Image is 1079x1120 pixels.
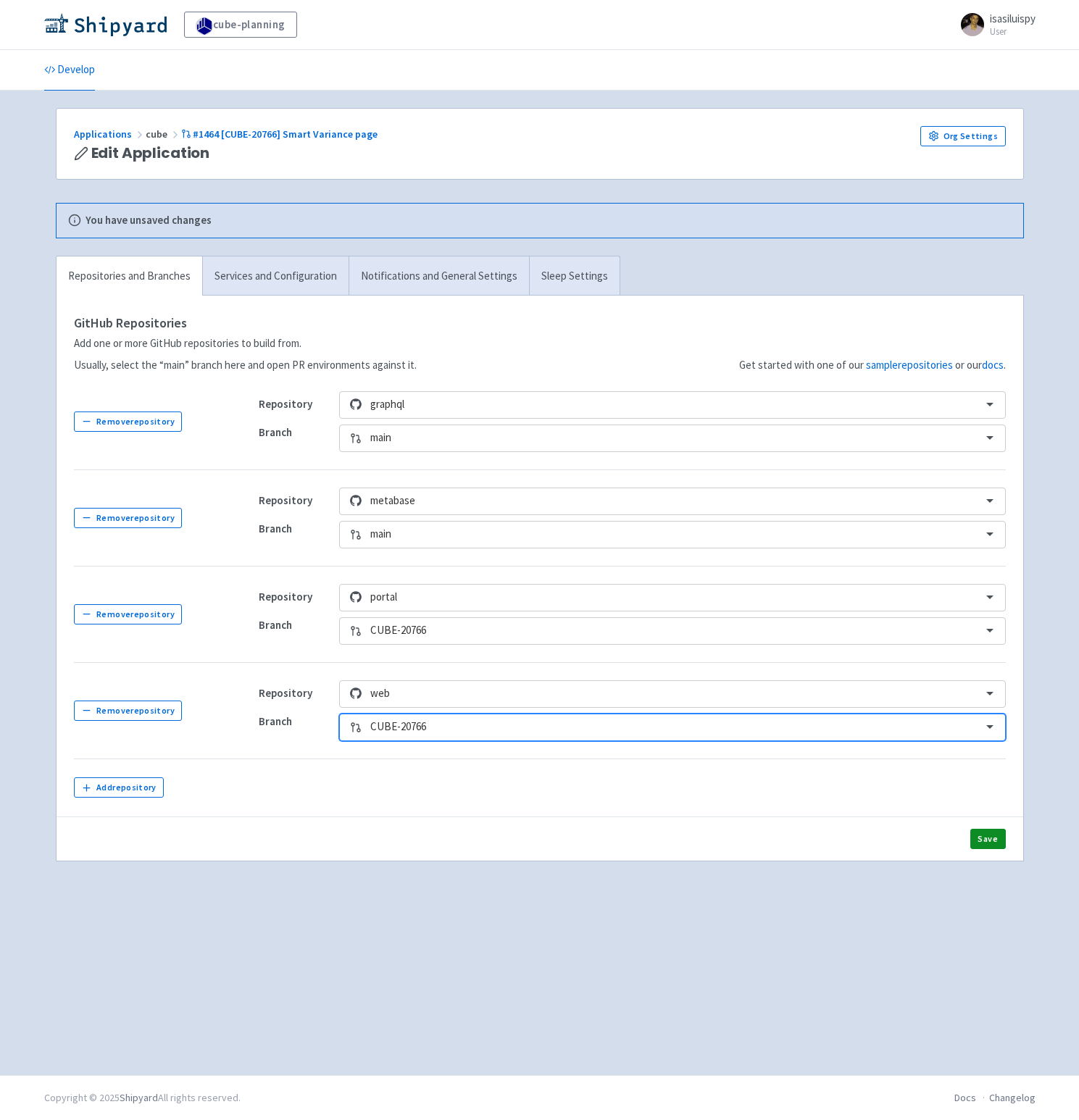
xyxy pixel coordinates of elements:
a: docs [982,358,1004,372]
button: Removerepository [74,701,183,721]
strong: Branch [259,714,292,728]
a: cube-planning [184,12,297,38]
a: #1464 [CUBE-20766] Smart Variance page [181,128,380,141]
small: User [990,27,1036,36]
button: Addrepository [74,777,164,798]
span: Edit Application [91,145,210,162]
button: Removerepository [74,604,183,624]
strong: Repository [259,686,312,700]
button: Save [970,829,1006,849]
div: Copyright © 2025 All rights reserved. [44,1090,241,1106]
strong: Repository [259,590,312,603]
img: Shipyard logo [44,13,167,36]
p: Get started with one of our or our . [739,357,1006,374]
strong: Branch [259,522,292,535]
strong: Branch [259,425,292,439]
span: isasiluispy [990,12,1036,25]
strong: Repository [259,493,312,507]
a: Org Settings [920,126,1006,146]
a: Changelog [989,1091,1036,1104]
a: Repositories and Branches [57,256,202,296]
strong: GitHub Repositories [74,314,187,331]
p: Add one or more GitHub repositories to build from. [74,335,417,352]
a: Services and Configuration [202,256,349,296]
a: Develop [44,50,95,91]
span: cube [146,128,181,141]
a: isasiluispy User [952,13,1036,36]
b: You have unsaved changes [86,212,212,229]
button: Removerepository [74,508,183,528]
a: Sleep Settings [529,256,620,296]
p: Usually, select the “main” branch here and open PR environments against it. [74,357,417,374]
strong: Branch [259,618,292,632]
button: Removerepository [74,411,183,432]
a: Shipyard [120,1091,158,1104]
a: Applications [74,128,146,141]
a: samplerepositories [866,358,953,372]
a: Docs [954,1091,976,1104]
a: Notifications and General Settings [349,256,529,296]
strong: Repository [259,397,312,411]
